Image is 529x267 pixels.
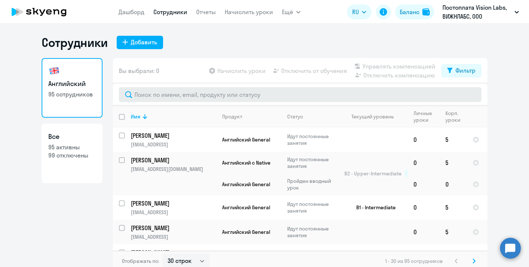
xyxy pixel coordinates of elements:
span: Вы выбрали: 0 [119,66,159,75]
a: Дашборд [119,8,145,16]
div: Текущий уровень [351,113,394,120]
p: [PERSON_NAME] [131,131,215,140]
p: [PERSON_NAME] [131,224,215,232]
p: Идут постоянные занятия [287,225,338,239]
td: 0 [408,127,439,152]
img: balance [422,8,430,16]
button: Добавить [117,36,163,49]
a: [PERSON_NAME] [131,248,216,257]
p: Идут постоянные занятия [287,133,338,146]
span: RU [352,7,359,16]
td: 5 [439,195,467,220]
div: Продукт [222,113,242,120]
p: [EMAIL_ADDRESS] [131,141,216,148]
a: [PERSON_NAME] [131,224,216,232]
a: Отчеты [196,8,216,16]
p: [EMAIL_ADDRESS][DOMAIN_NAME] [131,166,216,172]
h3: Все [48,132,96,142]
td: 5 [439,127,467,152]
p: [PERSON_NAME] [131,199,215,207]
img: english [48,65,60,77]
a: [PERSON_NAME] [131,156,216,164]
span: B2 - Upper-Intermediate [344,170,402,177]
span: Отображать по: [122,258,159,264]
span: Ещё [282,7,293,16]
span: Английский General [222,181,270,188]
p: Идут постоянные занятия [287,156,338,169]
p: Постоплата Vision Labs, ВИЖНЛАБС, ООО [442,3,512,21]
div: Баланс [400,7,419,16]
div: Статус [287,113,303,120]
td: 0 [408,195,439,220]
p: [EMAIL_ADDRESS] [131,233,216,240]
td: 5 [439,220,467,244]
button: Постоплата Vision Labs, ВИЖНЛАБС, ООО [439,3,523,21]
span: Английский General [222,136,270,143]
td: 0 [408,174,439,195]
button: Балансbalance [395,4,434,19]
div: Корп. уроки [445,110,466,123]
td: B1 - Intermediate [338,195,408,220]
td: 5 [439,152,467,174]
td: 0 [439,174,467,195]
button: RU [347,4,371,19]
a: [PERSON_NAME] [131,131,216,140]
a: Английский95 сотрудников [42,58,103,118]
a: Начислить уроки [225,8,273,16]
div: Имя [131,113,216,120]
p: Идут постоянные занятия [287,250,338,263]
div: Фильтр [455,66,476,75]
p: 95 сотрудников [48,90,96,98]
p: [EMAIL_ADDRESS] [131,209,216,216]
a: Все95 активны99 отключены [42,124,103,183]
h3: Английский [48,79,96,89]
div: Имя [131,113,140,120]
p: 95 активны [48,143,96,151]
div: Добавить [131,38,157,47]
p: [PERSON_NAME] [131,248,215,257]
span: Английский General [222,204,270,211]
p: Идут постоянные занятия [287,201,338,214]
td: 0 [408,220,439,244]
h1: Сотрудники [42,35,108,50]
button: Фильтр [441,64,481,77]
div: Личные уроки [413,110,439,123]
input: Поиск по имени, email, продукту или статусу [119,87,481,102]
span: Английский General [222,229,270,235]
td: 0 [408,152,439,174]
a: [PERSON_NAME] [131,199,216,207]
p: [PERSON_NAME] [131,156,215,164]
span: Английский с Native [222,159,270,166]
div: Текущий уровень [344,113,407,120]
button: Ещё [282,4,301,19]
p: 99 отключены [48,151,96,159]
p: Пройден вводный урок [287,178,338,191]
span: 1 - 30 из 95 сотрудников [385,258,443,264]
a: Сотрудники [153,8,187,16]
